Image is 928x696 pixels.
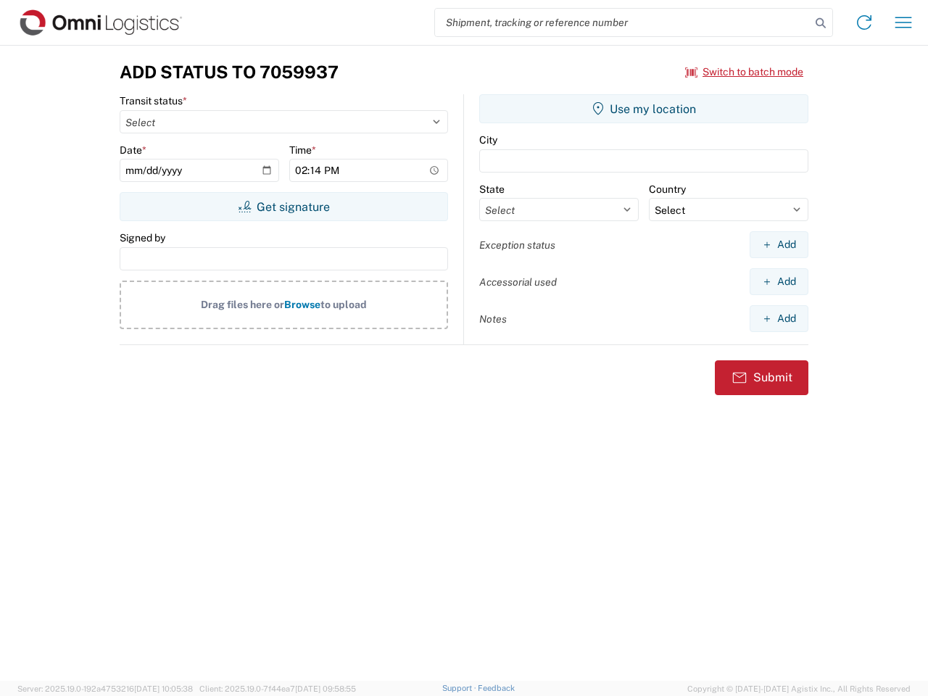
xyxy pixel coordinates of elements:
[435,9,811,36] input: Shipment, tracking or reference number
[120,231,165,244] label: Signed by
[284,299,320,310] span: Browse
[289,144,316,157] label: Time
[120,62,339,83] h3: Add Status to 7059937
[479,239,555,252] label: Exception status
[478,684,515,692] a: Feedback
[750,305,808,332] button: Add
[479,275,557,289] label: Accessorial used
[120,192,448,221] button: Get signature
[201,299,284,310] span: Drag files here or
[134,684,193,693] span: [DATE] 10:05:38
[750,231,808,258] button: Add
[479,94,808,123] button: Use my location
[120,94,187,107] label: Transit status
[17,684,193,693] span: Server: 2025.19.0-192a4753216
[295,684,356,693] span: [DATE] 09:58:55
[442,684,478,692] a: Support
[479,183,505,196] label: State
[685,60,803,84] button: Switch to batch mode
[687,682,911,695] span: Copyright © [DATE]-[DATE] Agistix Inc., All Rights Reserved
[320,299,367,310] span: to upload
[199,684,356,693] span: Client: 2025.19.0-7f44ea7
[715,360,808,395] button: Submit
[649,183,686,196] label: Country
[479,133,497,146] label: City
[120,144,146,157] label: Date
[750,268,808,295] button: Add
[479,312,507,326] label: Notes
